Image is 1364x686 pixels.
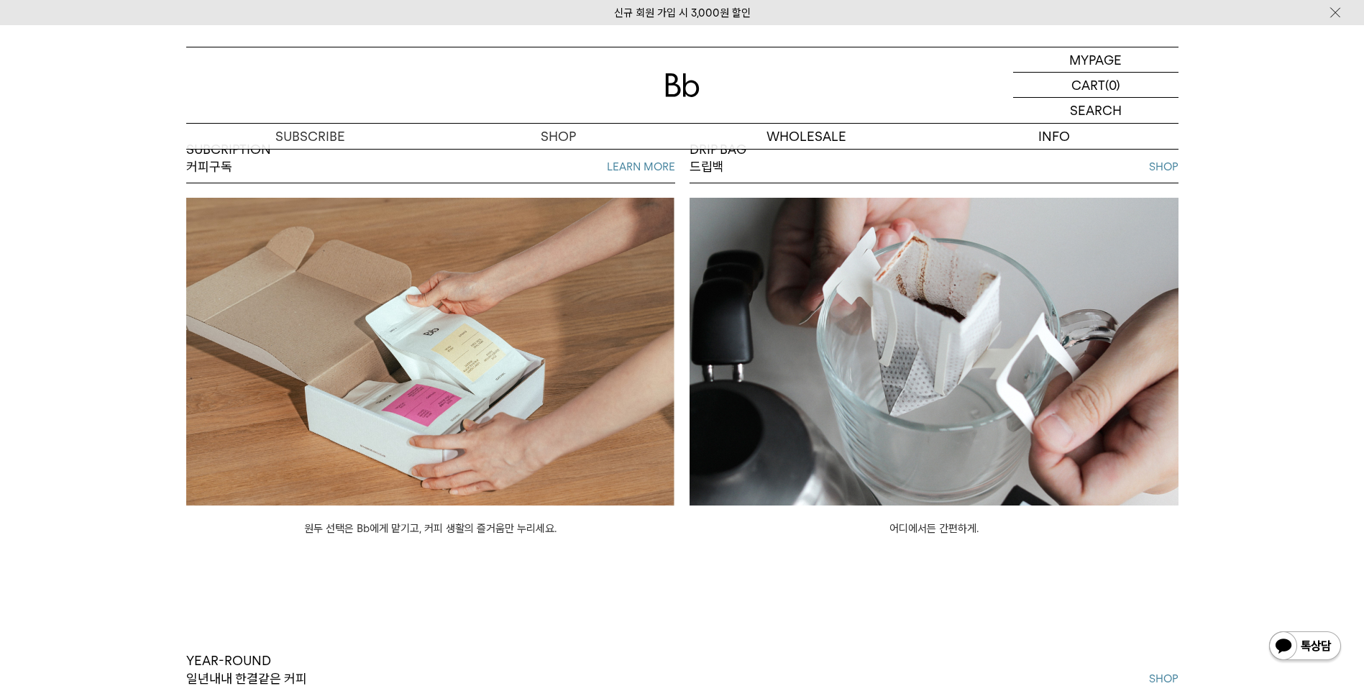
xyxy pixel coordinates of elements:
a: MYPAGE [1013,47,1178,73]
p: INFO [930,124,1178,149]
a: SHOP [1149,158,1178,175]
img: 커피 정기구매 [186,198,675,506]
a: 신규 회원 가입 시 3,000원 할인 [614,6,751,19]
p: CART [1071,73,1105,97]
p: MYPAGE [1069,47,1122,72]
img: 드립백 구매 [690,198,1178,506]
p: WHOLESALE [682,124,930,149]
p: (0) [1105,73,1120,97]
img: 카카오톡 채널 1:1 채팅 버튼 [1268,630,1342,664]
p: SUBCRIPTION 커피구독 [186,141,271,176]
p: SEARCH [1070,98,1122,123]
a: SHOP [434,124,682,149]
p: DRIP BAG 드립백 [690,141,746,176]
img: 로고 [665,73,700,97]
a: LEARN MORE [607,158,675,175]
a: CART (0) [1013,73,1178,98]
a: SUBSCRIBE [186,124,434,149]
a: 어디에서든 간편하게. [889,522,979,535]
a: 원두 선택은 Bb에게 맡기고, 커피 생활의 즐거움만 누리세요. [304,522,557,535]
